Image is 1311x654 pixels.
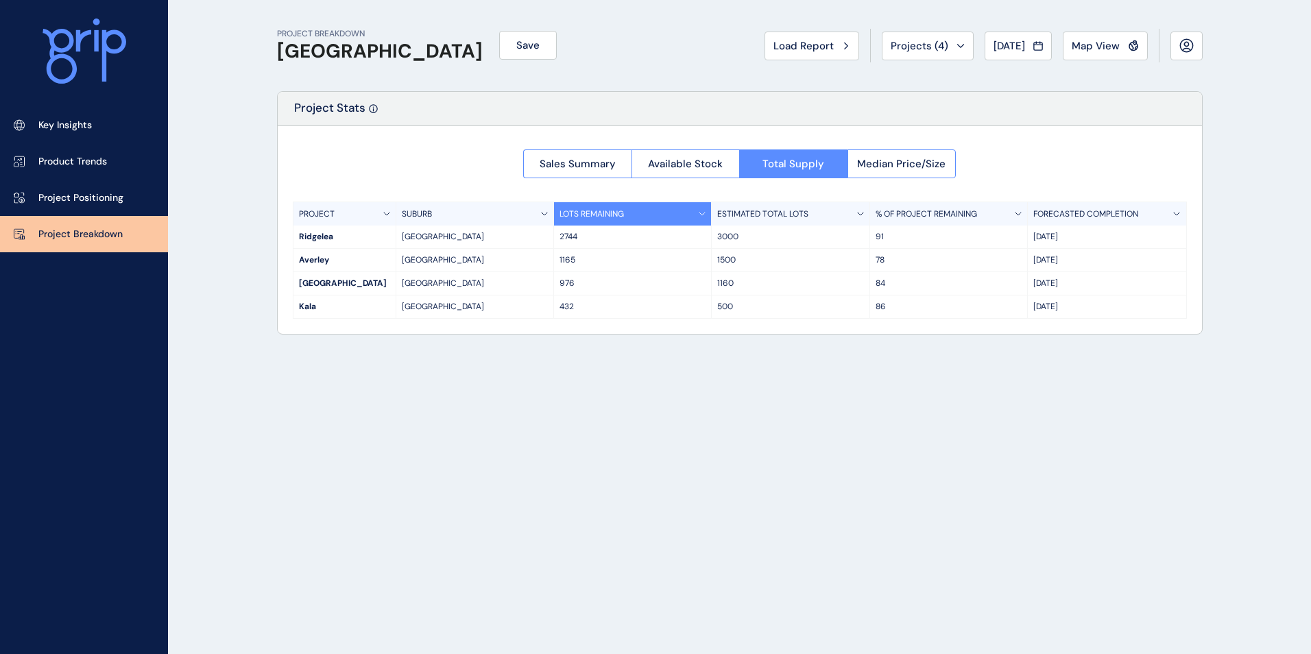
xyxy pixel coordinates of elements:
button: [DATE] [985,32,1052,60]
p: [DATE] [1033,278,1180,289]
span: Median Price/Size [857,157,946,171]
h1: [GEOGRAPHIC_DATA] [277,40,483,63]
p: 976 [560,278,706,289]
p: 2744 [560,231,706,243]
button: Available Stock [632,149,740,178]
p: % OF PROJECT REMAINING [876,208,977,220]
span: Projects ( 4 ) [891,39,948,53]
button: Save [499,31,557,60]
div: Ridgelea [293,226,396,248]
span: Map View [1072,39,1120,53]
div: Kala [293,295,396,318]
p: 3000 [717,231,863,243]
p: 1500 [717,254,863,266]
p: [GEOGRAPHIC_DATA] [402,278,548,289]
p: 78 [876,254,1022,266]
p: [GEOGRAPHIC_DATA] [402,301,548,313]
p: Project Stats [294,100,365,125]
span: Load Report [773,39,834,53]
p: ESTIMATED TOTAL LOTS [717,208,808,220]
p: LOTS REMAINING [560,208,624,220]
button: Median Price/Size [847,149,957,178]
span: [DATE] [994,39,1025,53]
button: Load Report [765,32,859,60]
span: Sales Summary [540,157,616,171]
div: [GEOGRAPHIC_DATA] [293,272,396,295]
p: 500 [717,301,863,313]
p: [GEOGRAPHIC_DATA] [402,231,548,243]
p: SUBURB [402,208,432,220]
p: [DATE] [1033,231,1180,243]
button: Projects (4) [882,32,974,60]
p: [DATE] [1033,254,1180,266]
p: 432 [560,301,706,313]
p: PROJECT [299,208,335,220]
p: PROJECT BREAKDOWN [277,28,483,40]
span: Available Stock [648,157,723,171]
p: 84 [876,278,1022,289]
button: Map View [1063,32,1148,60]
div: Averley [293,249,396,271]
p: 1165 [560,254,706,266]
button: Sales Summary [523,149,632,178]
button: Total Supply [739,149,847,178]
span: Total Supply [762,157,824,171]
p: [DATE] [1033,301,1180,313]
p: 86 [876,301,1022,313]
p: Project Breakdown [38,228,123,241]
p: Key Insights [38,119,92,132]
p: FORECASTED COMPLETION [1033,208,1138,220]
p: Product Trends [38,155,107,169]
span: Save [516,38,540,52]
p: 1160 [717,278,863,289]
p: [GEOGRAPHIC_DATA] [402,254,548,266]
p: Project Positioning [38,191,123,205]
p: 91 [876,231,1022,243]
